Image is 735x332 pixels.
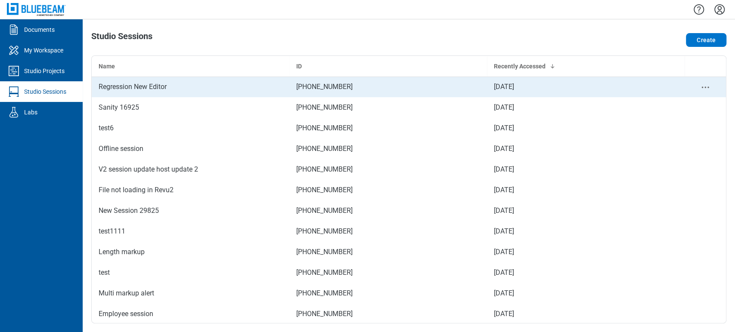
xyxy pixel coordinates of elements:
div: ID [296,62,480,71]
td: [PHONE_NUMBER] [289,200,487,221]
td: [DATE] [487,283,685,304]
div: Offline session [99,144,282,154]
td: [DATE] [487,138,685,159]
td: [PHONE_NUMBER] [289,180,487,200]
svg: Documents [7,23,21,37]
td: [PHONE_NUMBER] [289,304,487,324]
h1: Studio Sessions [91,31,152,45]
td: [DATE] [487,159,685,180]
td: [PHONE_NUMBER] [289,262,487,283]
div: Studio Sessions [24,87,66,96]
td: [PHONE_NUMBER] [289,242,487,262]
div: My Workspace [24,46,63,55]
svg: Studio Sessions [7,85,21,98]
button: Settings [713,2,726,17]
div: File not loading in Revu2 [99,185,282,195]
td: [PHONE_NUMBER] [289,159,487,180]
td: [DATE] [487,221,685,242]
div: Employee session [99,309,282,319]
td: [PHONE_NUMBER] [289,138,487,159]
div: Recently Accessed [494,62,678,71]
td: [PHONE_NUMBER] [289,221,487,242]
td: [DATE] [487,118,685,138]
td: [DATE] [487,200,685,221]
td: [DATE] [487,77,685,97]
td: [PHONE_NUMBER] [289,283,487,304]
div: Labs [24,108,37,117]
td: [DATE] [487,242,685,262]
td: [PHONE_NUMBER] [289,118,487,138]
svg: Studio Projects [7,64,21,78]
div: test [99,267,282,278]
td: [DATE] [487,97,685,118]
button: context-menu [700,82,710,92]
div: Studio Projects [24,67,65,75]
td: [DATE] [487,304,685,324]
div: Multi markup alert [99,288,282,298]
div: test1111 [99,226,282,237]
div: Regression New Editor [99,82,282,92]
img: Bluebeam, Inc. [7,3,65,15]
div: Name [99,62,282,71]
div: V2 session update host update 2 [99,164,282,175]
div: New Session 29825 [99,206,282,216]
div: Length markup [99,247,282,257]
td: [PHONE_NUMBER] [289,97,487,118]
svg: My Workspace [7,43,21,57]
div: test6 [99,123,282,133]
button: Create [686,33,726,47]
td: [DATE] [487,262,685,283]
div: Sanity 16925 [99,102,282,113]
td: [DATE] [487,180,685,200]
td: [PHONE_NUMBER] [289,77,487,97]
div: Documents [24,25,55,34]
svg: Labs [7,105,21,119]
